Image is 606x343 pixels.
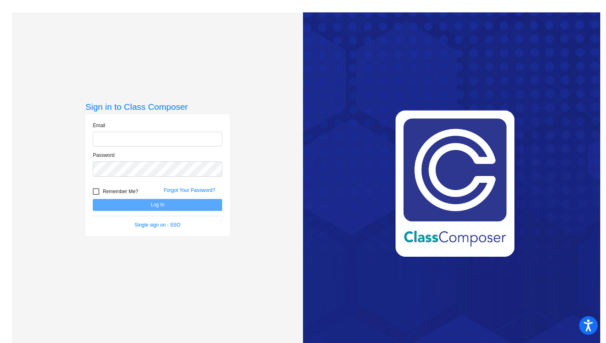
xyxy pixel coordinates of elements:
label: Email [93,122,105,129]
a: Single sign on - SSO [135,222,181,228]
label: Password [93,151,115,159]
h3: Sign in to Class Composer [85,102,230,112]
button: Log In [93,199,222,211]
span: Remember Me? [103,187,138,196]
a: Forgot Your Password? [164,187,215,193]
